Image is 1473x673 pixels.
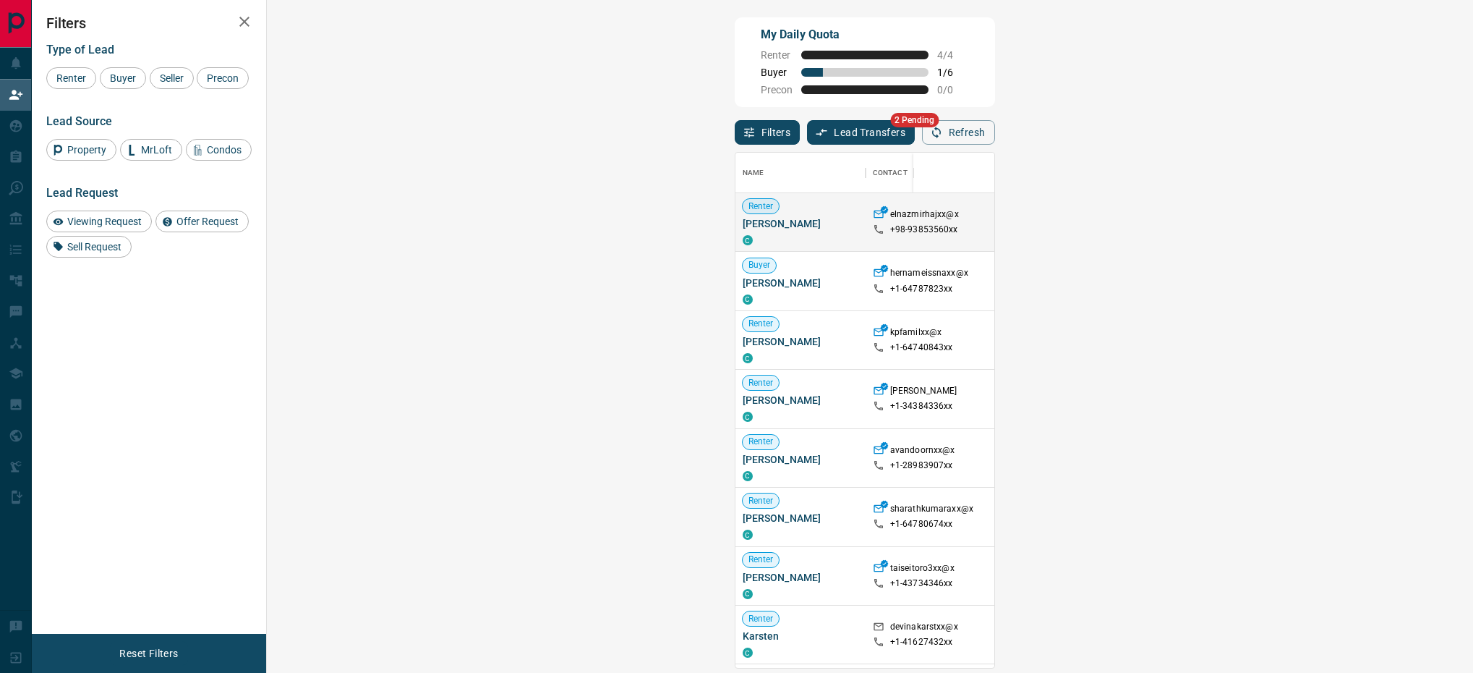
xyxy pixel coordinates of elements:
span: Renter [51,72,91,84]
div: condos.ca [743,648,753,658]
p: taiseitoro3xx@x [890,562,955,577]
span: [PERSON_NAME] [743,276,858,290]
p: avandoornxx@x [890,444,955,460]
div: Precon [197,67,249,89]
p: +1- 43734346xx [890,577,953,590]
div: Contact [873,153,908,193]
p: +1- 64787823xx [890,283,953,295]
span: [PERSON_NAME] [743,570,858,585]
span: Renter [761,49,793,61]
div: Property [46,139,116,161]
div: condos.ca [743,295,753,305]
p: +1- 64740843xx [890,342,953,354]
button: Filters [735,120,800,145]
span: Viewing Request [62,216,147,227]
span: Seller [155,72,189,84]
p: [PERSON_NAME] [890,385,957,400]
span: Karsten [743,629,858,643]
div: Viewing Request [46,211,152,232]
span: Condos [202,144,247,156]
span: Buyer [105,72,141,84]
h2: Filters [46,14,252,32]
span: Renter [743,318,780,330]
span: 0 / 0 [937,84,969,96]
span: 2 Pending [890,113,939,127]
span: Renter [743,613,780,625]
span: 1 / 6 [937,67,969,78]
p: sharathkumaraxx@x [890,503,973,518]
p: +1- 28983907xx [890,460,953,472]
div: Sell Request [46,236,132,258]
div: MrLoft [120,139,182,161]
span: [PERSON_NAME] [743,511,858,525]
button: Reset Filters [110,641,187,666]
span: Property [62,144,111,156]
p: hernameissnaxx@x [890,267,968,282]
span: Lead Request [46,186,118,200]
span: Sell Request [62,241,127,253]
span: Renter [743,554,780,566]
div: condos.ca [743,471,753,481]
span: Renter [743,495,780,507]
p: +1- 64780674xx [890,518,953,530]
p: elnazmirhajxx@x [890,208,959,224]
span: MrLoft [136,144,177,156]
span: Precon [761,84,793,96]
p: +98- 93853560xx [890,224,958,236]
button: Lead Transfers [807,120,915,145]
span: 4 / 4 [937,49,969,61]
span: Lead Source [46,114,112,128]
span: Buyer [743,259,777,271]
p: +1- 41627432xx [890,636,953,648]
span: Buyer [761,67,793,78]
div: condos.ca [743,412,753,422]
p: kpfamilxx@x [890,326,942,342]
div: Renter [46,67,96,89]
p: My Daily Quota [761,26,969,43]
span: Type of Lead [46,43,114,56]
span: [PERSON_NAME] [743,393,858,407]
div: Condos [186,139,252,161]
div: Offer Request [155,211,249,232]
p: +1- 34384336xx [890,400,953,412]
div: Name [735,153,866,193]
span: Renter [743,377,780,389]
span: Precon [202,72,244,84]
button: Refresh [922,120,995,145]
div: condos.ca [743,235,753,245]
span: [PERSON_NAME] [743,334,858,349]
div: condos.ca [743,530,753,540]
span: [PERSON_NAME] [743,216,858,231]
div: Name [743,153,764,193]
span: Offer Request [171,216,244,227]
p: devinakarstxx@x [890,621,958,636]
span: Renter [743,436,780,448]
div: condos.ca [743,589,753,599]
div: condos.ca [743,353,753,363]
div: Seller [150,67,194,89]
span: [PERSON_NAME] [743,452,858,467]
span: Renter [743,200,780,213]
div: Buyer [100,67,146,89]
